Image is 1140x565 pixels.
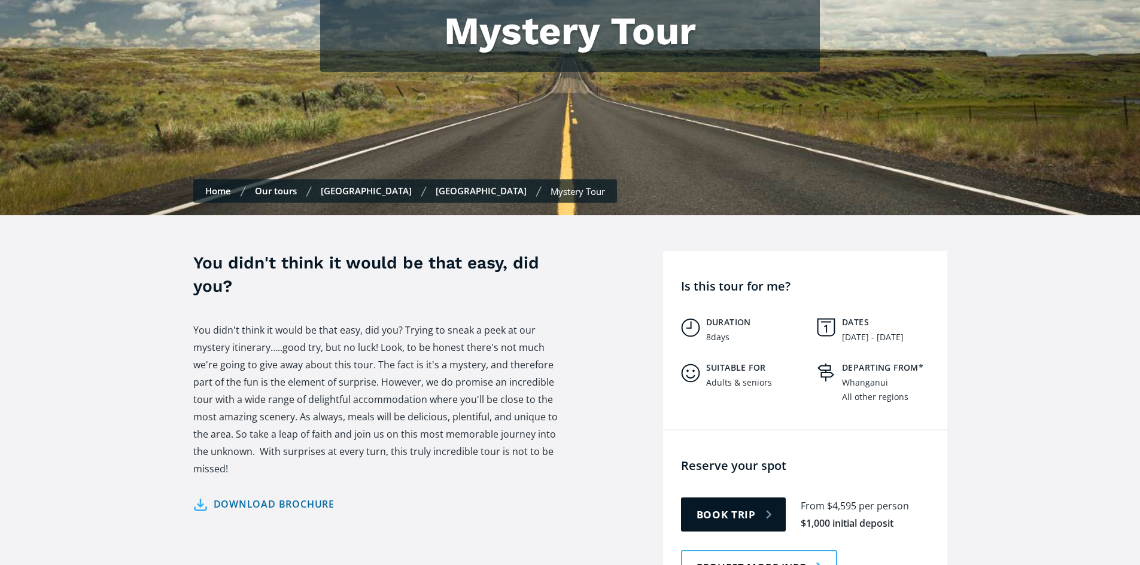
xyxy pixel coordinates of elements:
[193,496,335,513] a: Download brochure
[551,185,605,197] div: Mystery Tour
[255,185,297,197] a: Our tours
[193,251,564,298] h3: You didn't think it would be that easy, did you?
[842,332,904,343] div: [DATE] - [DATE]
[706,332,711,343] div: 8
[801,517,830,530] div: $1,000
[321,185,412,197] a: [GEOGRAPHIC_DATA]
[711,332,729,343] div: days
[681,457,941,474] h4: Reserve your spot
[706,317,805,328] h5: Duration
[205,185,231,197] a: Home
[193,179,617,203] nav: Breadcrumbs
[332,9,808,54] h1: Mystery Tour
[801,499,825,513] div: From
[681,497,786,532] a: Book trip
[193,322,564,478] p: You didn't think it would be that easy, did you? Trying to sneak a peek at our mystery itinerary…...
[842,317,941,328] h5: Dates
[832,517,893,530] div: initial deposit
[706,378,772,388] div: Adults & seniors
[436,185,527,197] a: [GEOGRAPHIC_DATA]
[842,362,941,373] h5: Departing from*
[681,278,941,294] h4: Is this tour for me?
[859,499,909,513] div: per person
[842,378,888,388] div: Whanganui
[842,392,908,402] div: All other regions
[827,499,856,513] div: $4,595
[706,362,805,373] h5: Suitable for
